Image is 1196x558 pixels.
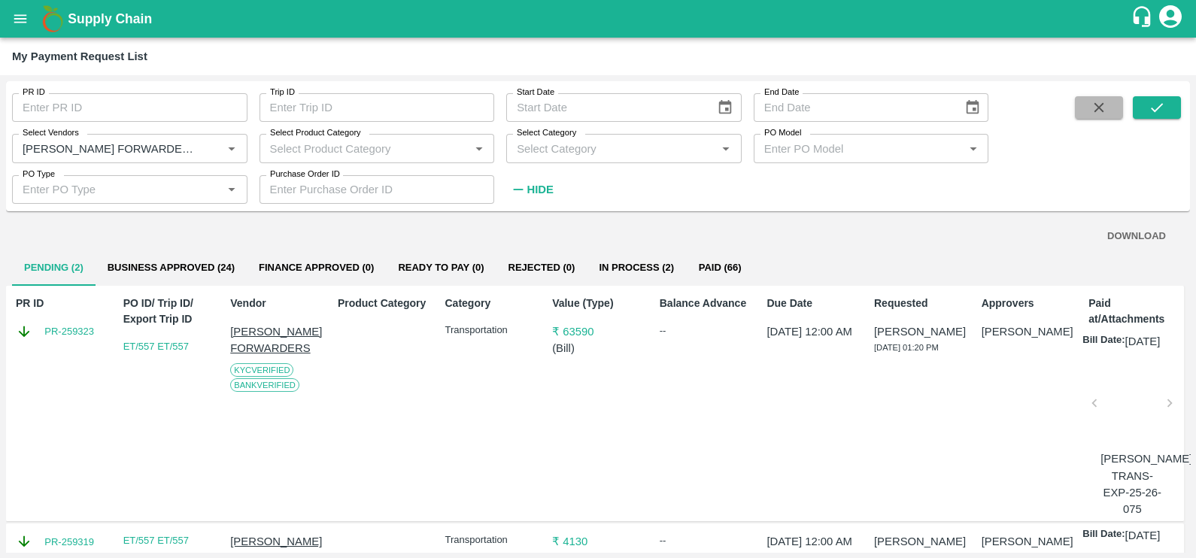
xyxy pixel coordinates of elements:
a: ET/557 ET/557 [123,535,189,546]
label: Purchase Order ID [270,168,340,180]
button: Open [222,180,241,199]
strong: Hide [527,183,553,196]
p: PO ID/ Trip ID/ Export Trip ID [123,296,215,327]
label: Start Date [517,86,554,99]
div: My Payment Request List [12,47,147,66]
p: Transportation [445,533,537,547]
button: DOWNLOAD [1101,223,1172,250]
button: open drawer [3,2,38,36]
p: Category [445,296,537,311]
span: KYC Verified [230,363,293,377]
button: Ready To Pay (0) [386,250,496,286]
p: ₹ 4130 [552,533,644,550]
input: Enter PO Model [758,138,960,158]
label: End Date [764,86,799,99]
div: customer-support [1131,5,1157,32]
button: Finance Approved (0) [247,250,386,286]
button: In Process (2) [587,250,686,286]
p: Paid at/Attachments [1088,296,1180,327]
p: Bill Date: [1082,527,1125,544]
input: Select Product Category [264,138,466,158]
label: Select Product Category [270,127,361,139]
p: [PERSON_NAME]-TRANS-EXP-25-26-075 [1100,450,1164,517]
img: logo [38,4,68,34]
a: Supply Chain [68,8,1131,29]
p: Bill Date: [1082,333,1125,350]
p: [PERSON_NAME] [874,323,966,340]
input: Select Vendor [17,138,199,158]
input: Enter Trip ID [260,93,495,122]
input: Enter PR ID [12,93,247,122]
p: [PERSON_NAME] FORWARDERS [230,323,322,357]
button: Open [964,138,983,158]
button: Open [222,138,241,158]
button: Open [469,138,489,158]
button: Pending (2) [12,250,96,286]
span: Bank Verified [230,378,299,392]
p: PR ID [16,296,108,311]
p: Requested [874,296,966,311]
button: Business Approved (24) [96,250,247,286]
div: account of current user [1157,3,1184,35]
button: Paid (66) [686,250,754,286]
p: Balance Advance [660,296,751,311]
p: ₹ 63590 [552,323,644,340]
p: ( Bill ) [552,340,644,356]
button: Choose date [958,93,987,122]
label: PO Type [23,168,55,180]
p: Value (Type) [552,296,644,311]
b: Supply Chain [68,11,152,26]
button: Rejected (0) [496,250,587,286]
a: PR-259323 [44,324,94,339]
p: Approvers [982,296,1073,311]
label: PR ID [23,86,45,99]
p: [DATE] 12:00 AM [766,323,858,340]
div: -- [660,323,751,338]
label: Trip ID [270,86,295,99]
p: Vendor [230,296,322,311]
input: End Date [754,93,952,122]
button: Hide [506,177,557,202]
p: [PERSON_NAME] [982,323,1073,340]
p: [DATE] [1125,527,1161,544]
button: Choose date [711,93,739,122]
span: [DATE] 01:20 PM [874,343,939,352]
p: [DATE] 12:00 AM [766,533,858,550]
input: Enter PO Type [17,180,218,199]
p: [PERSON_NAME] [874,533,966,550]
button: Open [716,138,736,158]
p: [DATE] [1125,333,1161,350]
label: Select Vendors [23,127,79,139]
a: PR-259319 [44,535,94,550]
label: PO Model [764,127,802,139]
a: ET/557 ET/557 [123,341,189,352]
input: Select Category [511,138,712,158]
input: Start Date [506,93,705,122]
label: Select Category [517,127,576,139]
div: -- [660,533,751,548]
p: Product Category [338,296,430,311]
p: Transportation [445,323,537,338]
p: Due Date [766,296,858,311]
p: [PERSON_NAME] [982,533,1073,550]
input: Enter Purchase Order ID [260,175,495,204]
